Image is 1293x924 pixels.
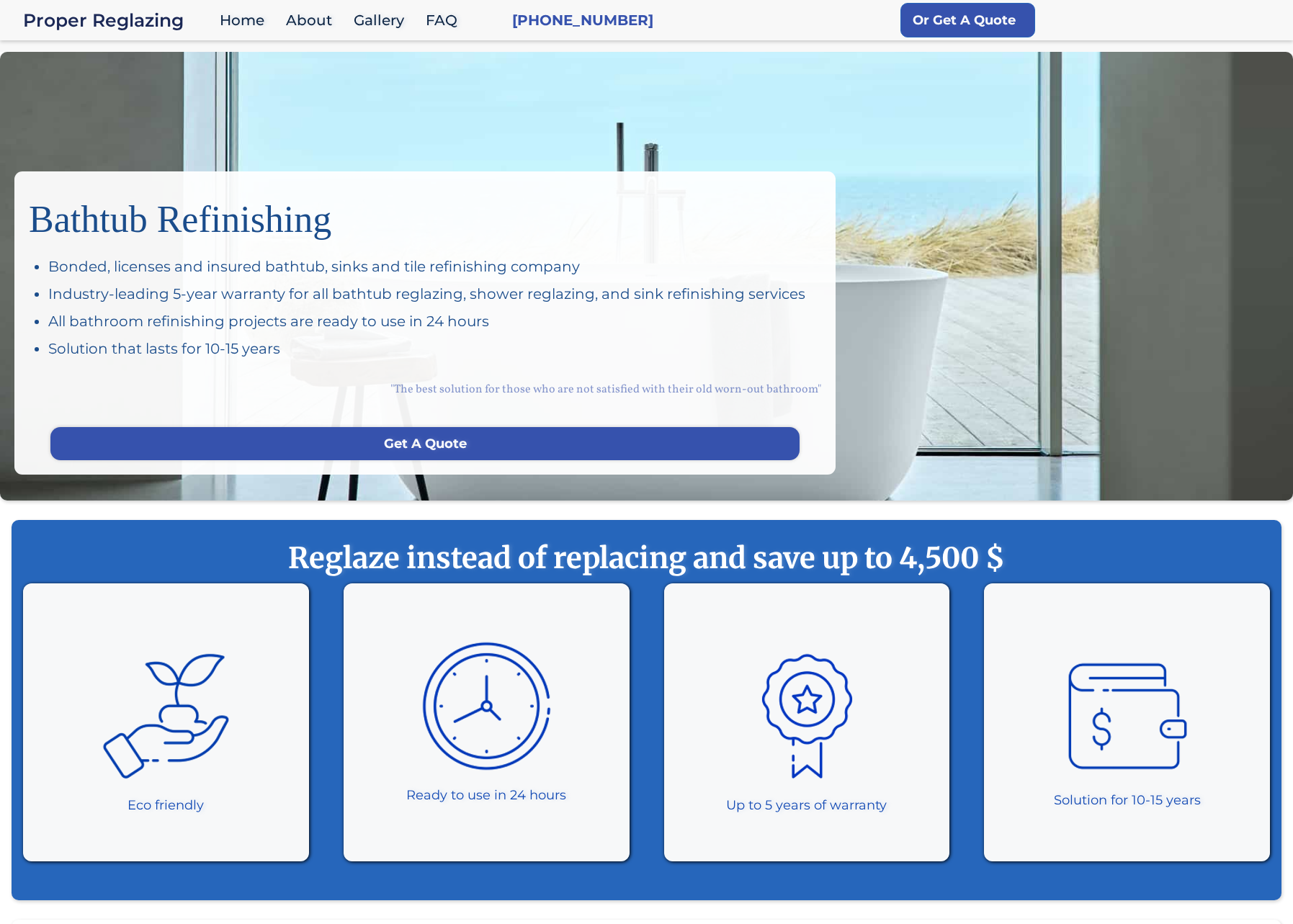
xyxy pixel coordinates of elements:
[279,5,346,36] a: About
[48,311,821,331] div: All bathroom refinishing projects are ready to use in 24 hours
[346,5,419,36] a: Gallery
[406,785,566,825] div: Ready to use in 24 hours ‍
[23,10,212,30] a: Proper Reglazing
[50,427,800,460] a: Get A Quote
[127,795,204,815] div: Eco friendly
[29,186,821,242] h1: Bathtub Refinishing
[48,284,821,304] div: Industry-leading 5-year warranty for all bathtub reglazing, shower reglazing, and sink refinishin...
[1054,790,1201,810] div: Solution for 10-15 years
[212,5,279,36] a: Home
[48,256,821,277] div: Bonded, licenses and insured bathtub, sinks and tile refinishing company
[48,338,821,359] div: Solution that lasts for 10-15 years
[900,3,1035,37] a: Or Get A Quote
[512,10,653,30] a: [PHONE_NUMBER]
[29,366,821,413] div: "The best solution for those who are not satisfied with their old worn-out bathroom"
[726,795,887,815] div: Up to 5 years of warranty
[419,5,472,36] a: FAQ
[40,540,1253,576] strong: Reglaze instead of replacing and save up to 4,500 $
